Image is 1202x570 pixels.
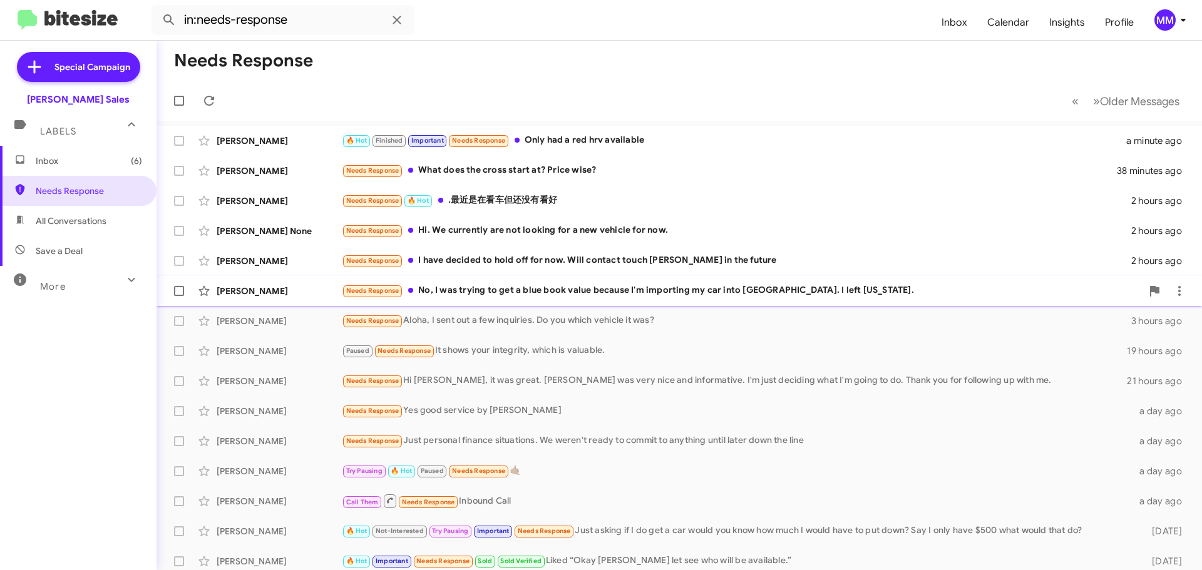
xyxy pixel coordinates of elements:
div: [PERSON_NAME] [217,135,342,147]
div: .最近是在看车但还没有看好 [342,193,1131,208]
span: Needs Response [346,407,399,415]
div: a day ago [1132,465,1192,477]
span: Needs Response [452,136,505,145]
a: Inbox [932,4,977,41]
div: [PERSON_NAME] [217,285,342,297]
div: 19 hours ago [1127,345,1192,357]
div: [PERSON_NAME] [217,525,342,537]
span: Needs Response [346,317,399,325]
span: Important [376,557,408,565]
span: Not-Interested [376,527,424,535]
span: 🔥 Hot [346,527,367,535]
span: Sold Verified [500,557,542,565]
div: Only had a red hrv available [342,133,1126,148]
span: Needs Response [346,287,399,295]
div: [PERSON_NAME] Sales [27,93,130,106]
button: Next [1086,88,1187,114]
div: [PERSON_NAME] [217,165,342,177]
div: [DATE] [1132,555,1192,567]
span: Needs Response [402,498,455,506]
span: Important [411,136,444,145]
div: [DATE] [1132,525,1192,537]
div: Hi [PERSON_NAME], it was great. [PERSON_NAME] was very nice and informative. I'm just deciding wh... [342,374,1127,388]
span: Needs Response [346,377,399,385]
a: Profile [1095,4,1144,41]
button: Previous [1064,88,1086,114]
div: 2 hours ago [1131,255,1192,267]
span: Needs Response [346,437,399,445]
div: 3 hours ago [1131,315,1192,327]
span: Needs Response [452,467,505,475]
span: Special Campaign [54,61,130,73]
div: No, I was trying to get a blue book value because I'm importing my car into [GEOGRAPHIC_DATA]. I ... [342,283,1142,298]
span: Try Pausing [346,467,383,475]
span: Sold [478,557,492,565]
div: Inbound Call [342,493,1132,509]
span: (6) [131,155,142,167]
div: I have decided to hold off for now. Will contact touch [PERSON_NAME] in the future [342,253,1131,268]
div: Aloha, I sent out a few inquiries. Do you which vehicle it was? [342,313,1131,328]
span: Needs Response [346,257,399,265]
span: All Conversations [36,215,106,227]
div: a day ago [1132,435,1192,447]
span: Needs Response [346,226,399,235]
span: Needs Response [518,527,571,535]
span: Needs Response [346,196,399,205]
a: Insights [1039,4,1095,41]
div: a day ago [1132,495,1192,507]
span: Finished [376,136,403,145]
div: [PERSON_NAME] [217,195,342,207]
div: Just personal finance situations. We weren't ready to commit to anything until later down the line [342,434,1132,448]
div: [PERSON_NAME] None [217,225,342,237]
div: 38 minutes ago [1117,165,1192,177]
div: [PERSON_NAME] [217,345,342,357]
div: [PERSON_NAME] [217,495,342,507]
div: [PERSON_NAME] [217,465,342,477]
span: Inbox [36,155,142,167]
span: More [40,281,66,292]
span: Needs Response [36,185,142,197]
div: [PERSON_NAME] [217,435,342,447]
div: 21 hours ago [1127,375,1192,387]
span: Older Messages [1100,94,1179,108]
div: MM [1154,9,1176,31]
button: MM [1144,9,1188,31]
div: 🤙🏽 [342,464,1132,478]
div: 2 hours ago [1131,195,1192,207]
span: Needs Response [378,347,431,355]
div: [PERSON_NAME] [217,405,342,417]
div: 2 hours ago [1131,225,1192,237]
a: Calendar [977,4,1039,41]
div: Yes good service by [PERSON_NAME] [342,404,1132,418]
span: Paused [421,467,444,475]
span: » [1093,93,1100,109]
span: Labels [40,126,76,137]
span: Needs Response [416,557,470,565]
span: Paused [346,347,369,355]
span: Save a Deal [36,245,83,257]
div: a day ago [1132,405,1192,417]
div: a minute ago [1126,135,1192,147]
div: [PERSON_NAME] [217,555,342,567]
span: Call Them [346,498,379,506]
div: [PERSON_NAME] [217,375,342,387]
div: Liked “Okay [PERSON_NAME] let see who will be available.” [342,554,1132,568]
span: Needs Response [346,166,399,175]
div: What does the cross start at? Price wise? [342,163,1117,178]
span: 🔥 Hot [391,467,412,475]
h1: Needs Response [174,51,313,71]
a: Special Campaign [17,52,140,82]
span: 🔥 Hot [346,557,367,565]
div: [PERSON_NAME] [217,255,342,267]
span: Important [477,527,510,535]
span: « [1072,93,1079,109]
div: It shows your integrity, which is valuable. [342,344,1127,358]
div: [PERSON_NAME] [217,315,342,327]
span: 🔥 Hot [346,136,367,145]
input: Search [152,5,414,35]
div: Just asking if I do get a car would you know how much I would have to put down? Say I only have $... [342,524,1132,538]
